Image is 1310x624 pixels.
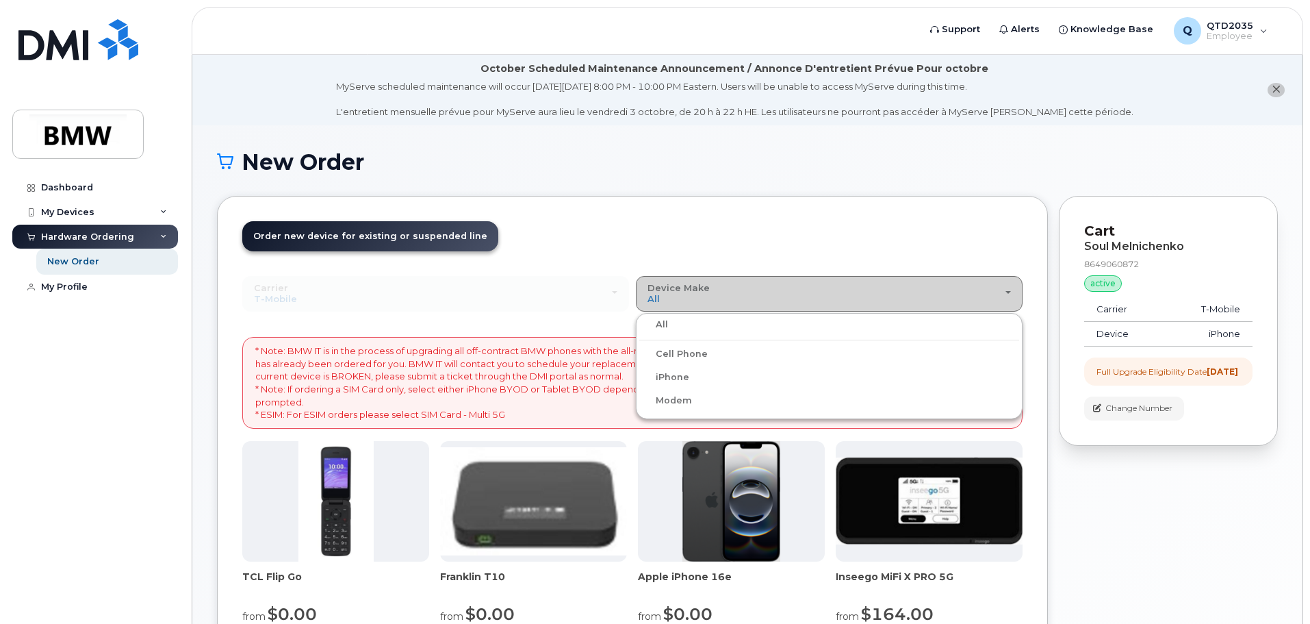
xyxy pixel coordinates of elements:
[242,610,266,623] small: from
[1084,275,1122,292] div: active
[1268,83,1285,97] button: close notification
[639,392,692,409] label: Modem
[465,604,515,624] span: $0.00
[1250,564,1300,614] iframe: Messenger Launcher
[255,345,1010,421] p: * Note: BMW IT is in the process of upgrading all off-contract BMW phones with the all-new iPhone...
[1084,397,1184,421] button: Change Number
[242,570,429,597] div: TCL Flip Go
[1164,297,1253,322] td: T-Mobile
[836,458,1023,545] img: cut_small_inseego_5G.jpg
[336,80,1133,118] div: MyServe scheduled maintenance will occur [DATE][DATE] 8:00 PM - 10:00 PM Eastern. Users will be u...
[639,369,689,386] label: iPhone
[836,610,859,623] small: from
[440,570,627,597] div: Franklin T10
[1105,402,1172,414] span: Change Number
[647,293,660,304] span: All
[836,570,1023,597] div: Inseego MiFi X PRO 5G
[217,150,1278,174] h1: New Order
[1084,240,1253,253] div: Soul Melnichenko
[861,604,934,624] span: $164.00
[1084,221,1253,241] p: Cart
[1084,258,1253,270] div: 8649060872
[639,316,668,333] label: All
[639,346,708,362] label: Cell Phone
[268,604,317,624] span: $0.00
[480,62,988,76] div: October Scheduled Maintenance Announcement / Annonce D'entretient Prévue Pour octobre
[440,447,627,556] img: t10.jpg
[440,610,463,623] small: from
[638,610,661,623] small: from
[682,441,781,562] img: iphone16e.png
[1084,297,1164,322] td: Carrier
[1084,322,1164,347] td: Device
[253,231,487,241] span: Order new device for existing or suspended line
[1207,366,1238,377] strong: [DATE]
[1096,366,1238,377] div: Full Upgrade Eligibility Date
[298,441,374,562] img: TCL_FLIP_MODE.jpg
[647,282,710,293] span: Device Make
[1164,322,1253,347] td: iPhone
[638,570,825,597] div: Apple iPhone 16e
[663,604,712,624] span: $0.00
[636,276,1023,312] button: Device Make All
